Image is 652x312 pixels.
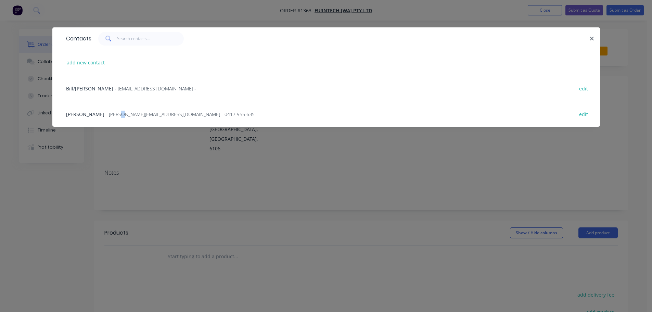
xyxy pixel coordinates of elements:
[63,28,91,50] div: Contacts
[66,111,104,117] span: [PERSON_NAME]
[117,32,184,46] input: Search contacts...
[106,111,255,117] span: - [PERSON_NAME][EMAIL_ADDRESS][DOMAIN_NAME] - 0417 955 635
[63,58,108,67] button: add new contact
[576,84,592,93] button: edit
[576,109,592,118] button: edit
[115,85,196,92] span: - [EMAIL_ADDRESS][DOMAIN_NAME] -
[66,85,113,92] span: Bill/[PERSON_NAME]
